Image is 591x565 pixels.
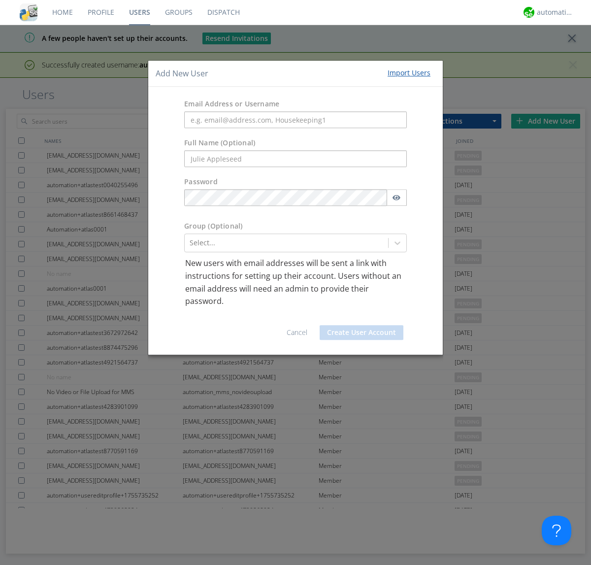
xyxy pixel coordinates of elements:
[320,325,403,340] button: Create User Account
[20,3,37,21] img: cddb5a64eb264b2086981ab96f4c1ba7
[184,151,407,167] input: Julie Appleseed
[184,222,242,232] label: Group (Optional)
[287,328,307,337] a: Cancel
[184,177,218,187] label: Password
[524,7,534,18] img: d2d01cd9b4174d08988066c6d424eccd
[184,100,279,109] label: Email Address or Username
[537,7,574,17] div: automation+atlas
[388,68,430,78] div: Import Users
[185,258,406,308] p: New users with email addresses will be sent a link with instructions for setting up their account...
[184,138,255,148] label: Full Name (Optional)
[184,112,407,129] input: e.g. email@address.com, Housekeeping1
[156,68,208,79] h4: Add New User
